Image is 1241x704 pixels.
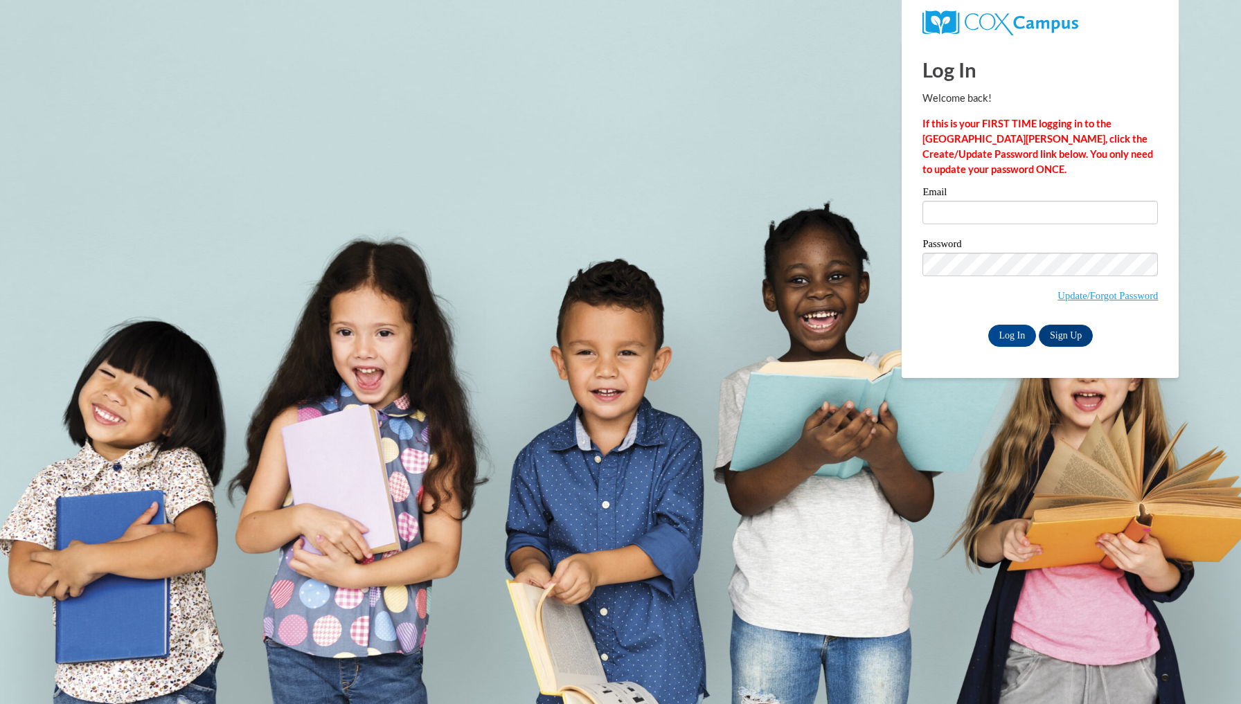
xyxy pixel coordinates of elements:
[922,10,1078,35] img: COX Campus
[988,325,1037,347] input: Log In
[922,91,1158,106] p: Welcome back!
[922,118,1153,175] strong: If this is your FIRST TIME logging in to the [GEOGRAPHIC_DATA][PERSON_NAME], click the Create/Upd...
[922,55,1158,84] h1: Log In
[922,239,1158,253] label: Password
[1057,290,1158,301] a: Update/Forgot Password
[922,10,1158,35] a: COX Campus
[922,187,1158,201] label: Email
[1039,325,1093,347] a: Sign Up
